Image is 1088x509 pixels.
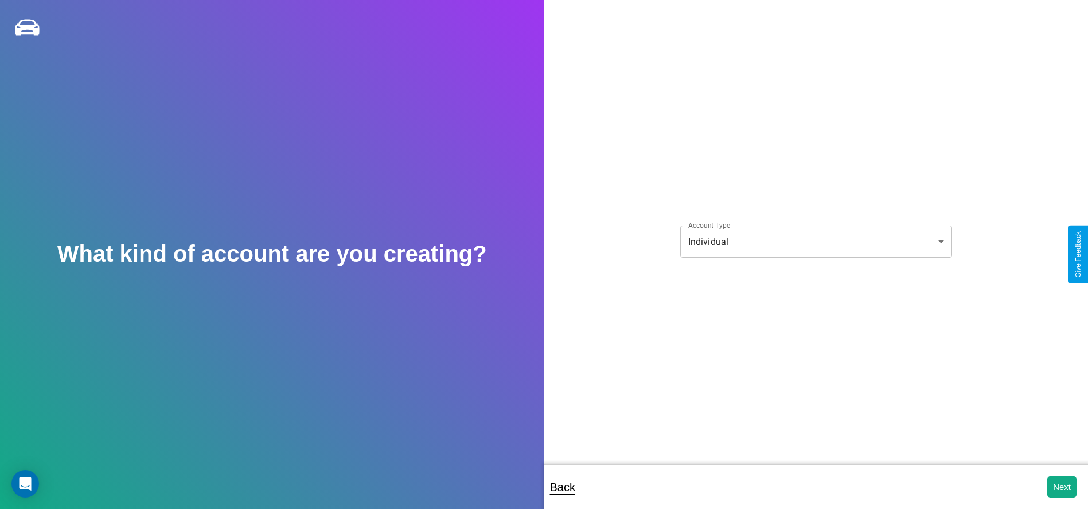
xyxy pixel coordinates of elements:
h2: What kind of account are you creating? [57,241,487,267]
label: Account Type [688,220,730,230]
button: Next [1047,476,1077,498]
div: Give Feedback [1074,231,1082,278]
div: Open Intercom Messenger [11,470,39,498]
p: Back [550,477,575,498]
div: Individual [680,226,952,258]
